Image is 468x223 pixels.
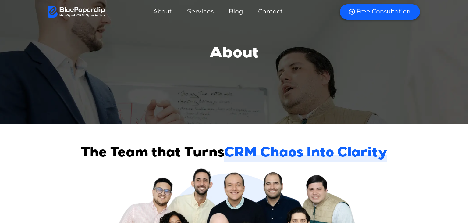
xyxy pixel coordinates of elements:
a: Contact [252,5,289,19]
nav: Menu [106,5,332,19]
h2: The Team that Turns [81,146,387,162]
span: CRM Chaos Into Clarity [224,146,387,162]
span: Free Consultation [356,8,411,16]
a: Blog [223,5,249,19]
a: Free Consultation [340,4,420,20]
h1: About [209,45,259,63]
a: Services [181,5,220,19]
img: BluePaperClip Logo White [48,6,106,18]
a: About [147,5,178,19]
